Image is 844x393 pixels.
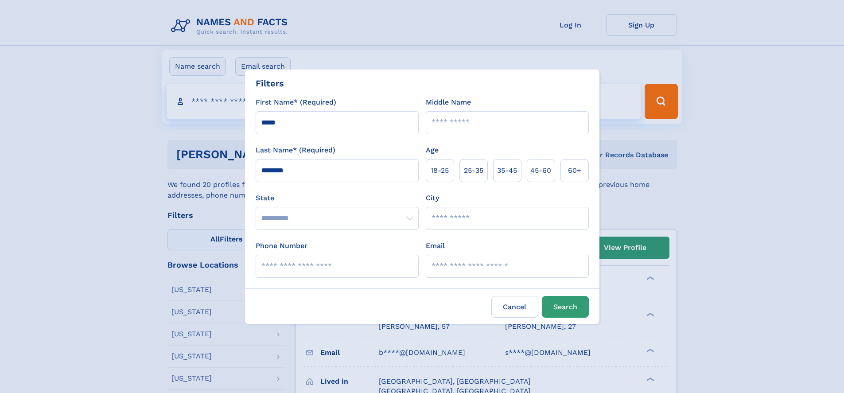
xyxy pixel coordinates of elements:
[256,193,419,203] label: State
[426,97,471,108] label: Middle Name
[568,165,581,176] span: 60+
[491,296,538,318] label: Cancel
[431,165,449,176] span: 18‑25
[530,165,551,176] span: 45‑60
[256,241,307,251] label: Phone Number
[542,296,589,318] button: Search
[426,145,439,156] label: Age
[256,77,284,90] div: Filters
[464,165,483,176] span: 25‑35
[426,193,439,203] label: City
[497,165,517,176] span: 35‑45
[426,241,445,251] label: Email
[256,97,336,108] label: First Name* (Required)
[256,145,335,156] label: Last Name* (Required)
